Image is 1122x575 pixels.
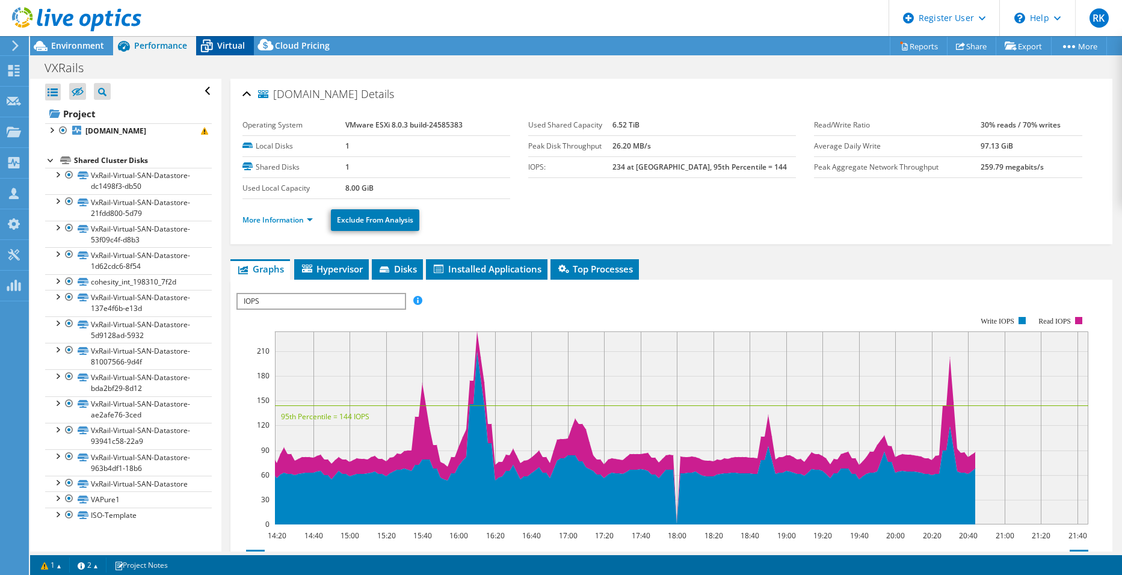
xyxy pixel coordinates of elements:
[558,530,577,541] text: 17:00
[1038,317,1071,325] text: Read IOPS
[45,491,212,507] a: VAPure1
[45,396,212,423] a: VxRail-Virtual-SAN-Datastore-ae2afe76-3ced
[281,411,369,422] text: 95th Percentile = 144 IOPS
[217,40,245,51] span: Virtual
[267,530,286,541] text: 14:20
[261,470,270,480] text: 60
[612,162,787,172] b: 234 at [GEOGRAPHIC_DATA], 95th Percentile = 144
[257,371,270,381] text: 180
[528,140,612,152] label: Peak Disk Throughput
[242,140,345,152] label: Local Disks
[631,530,650,541] text: 17:40
[106,558,176,573] a: Project Notes
[345,120,463,130] b: VMware ESXi 8.0.3 build-24585383
[275,40,330,51] span: Cloud Pricing
[1068,530,1087,541] text: 21:40
[981,120,1061,130] b: 30% reads / 70% writes
[45,508,212,523] a: ISO-Template
[257,395,270,405] text: 150
[261,445,270,455] text: 90
[740,530,759,541] text: 18:40
[522,530,540,541] text: 16:40
[340,530,359,541] text: 15:00
[981,141,1013,151] b: 97.13 GiB
[45,423,212,449] a: VxRail-Virtual-SAN-Datastore-93941c58-22a9
[814,161,980,173] label: Peak Aggregate Network Throughput
[300,263,363,275] span: Hypervisor
[814,140,980,152] label: Average Daily Write
[242,215,313,225] a: More Information
[51,40,104,51] span: Environment
[345,141,350,151] b: 1
[922,530,941,541] text: 20:20
[242,182,345,194] label: Used Local Capacity
[612,141,651,151] b: 26.20 MB/s
[45,168,212,194] a: VxRail-Virtual-SAN-Datastore-dc1498f3-db50
[45,104,212,123] a: Project
[345,162,350,172] b: 1
[45,449,212,476] a: VxRail-Virtual-SAN-Datastore-963b4df1-18b6
[345,183,374,193] b: 8.00 GiB
[45,343,212,369] a: VxRail-Virtual-SAN-Datastore-81007566-9d4f
[45,274,212,290] a: cohesity_int_198310_7f2d
[45,123,212,139] a: [DOMAIN_NAME]
[45,290,212,316] a: VxRail-Virtual-SAN-Datastore-137e4f6b-e13d
[1031,530,1050,541] text: 21:20
[85,126,146,136] b: [DOMAIN_NAME]
[45,247,212,274] a: VxRail-Virtual-SAN-Datastore-1d62cdc6-8f54
[704,530,723,541] text: 18:20
[813,530,831,541] text: 19:20
[304,530,322,541] text: 14:40
[238,294,404,309] span: IOPS
[996,37,1052,55] a: Export
[242,119,345,131] label: Operating System
[69,558,106,573] a: 2
[45,316,212,343] a: VxRail-Virtual-SAN-Datastore-5d9128ad-5932
[39,61,102,75] h1: VXRails
[849,530,868,541] text: 19:40
[265,519,270,529] text: 0
[331,209,419,231] a: Exclude From Analysis
[947,37,996,55] a: Share
[594,530,613,541] text: 17:20
[32,558,70,573] a: 1
[814,119,980,131] label: Read/Write Ratio
[981,317,1014,325] text: Write IOPS
[981,162,1044,172] b: 259.79 megabits/s
[258,88,358,100] span: [DOMAIN_NAME]
[449,530,467,541] text: 16:00
[556,263,633,275] span: Top Processes
[257,420,270,430] text: 120
[612,120,640,130] b: 6.52 TiB
[958,530,977,541] text: 20:40
[886,530,904,541] text: 20:00
[667,530,686,541] text: 18:00
[261,494,270,505] text: 30
[1014,13,1025,23] svg: \n
[1090,8,1109,28] span: RK
[45,221,212,247] a: VxRail-Virtual-SAN-Datastore-53f09c4f-d8b3
[45,369,212,396] a: VxRail-Virtual-SAN-Datastore-bda2bf29-8d12
[432,263,541,275] span: Installed Applications
[528,119,612,131] label: Used Shared Capacity
[242,161,345,173] label: Shared Disks
[995,530,1014,541] text: 21:00
[236,263,284,275] span: Graphs
[1051,37,1107,55] a: More
[257,346,270,356] text: 210
[134,40,187,51] span: Performance
[377,530,395,541] text: 15:20
[413,530,431,541] text: 15:40
[485,530,504,541] text: 16:20
[361,87,394,101] span: Details
[777,530,795,541] text: 19:00
[45,476,212,491] a: VxRail-Virtual-SAN-Datastore
[74,153,212,168] div: Shared Cluster Disks
[528,161,612,173] label: IOPS:
[890,37,948,55] a: Reports
[45,194,212,221] a: VxRail-Virtual-SAN-Datastore-21fdd800-5d79
[378,263,417,275] span: Disks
